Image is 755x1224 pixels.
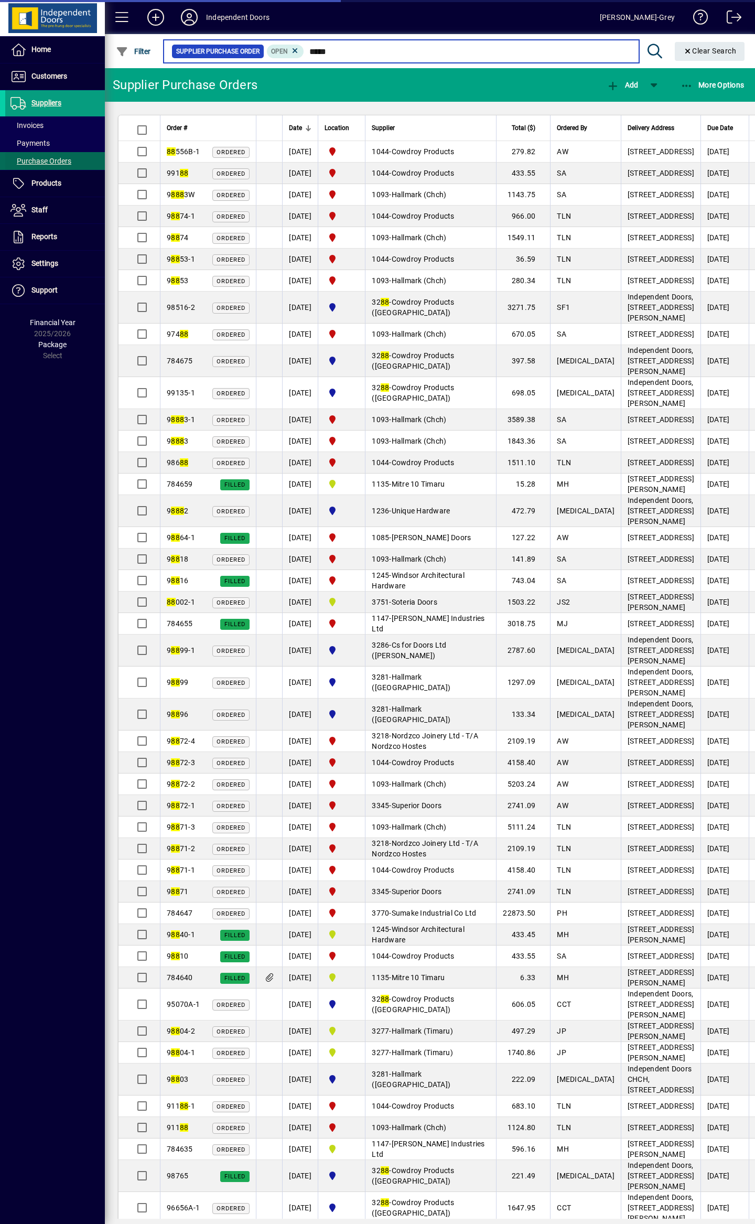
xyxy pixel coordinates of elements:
[5,116,105,134] a: Invoices
[621,474,700,495] td: [STREET_ADDRESS][PERSON_NAME]
[392,598,437,606] span: Soteria Doors
[372,122,490,134] div: Supplier
[10,157,71,165] span: Purchase Orders
[31,45,51,53] span: Home
[325,231,359,244] span: Christchurch
[282,570,318,592] td: [DATE]
[167,598,176,606] em: 88
[365,292,496,324] td: -
[392,169,455,177] span: Cowdroy Products
[621,549,700,570] td: [STREET_ADDRESS]
[217,556,245,563] span: Ordered
[171,415,184,424] em: 888
[282,613,318,635] td: [DATE]
[512,122,535,134] span: Total ($)
[282,431,318,452] td: [DATE]
[10,139,50,147] span: Payments
[557,415,566,424] span: SA
[365,549,496,570] td: -
[372,212,389,220] span: 1044
[289,122,311,134] div: Date
[496,409,550,431] td: 3589.38
[621,163,700,184] td: [STREET_ADDRESS]
[392,507,450,515] span: Unique Hardware
[325,413,359,426] span: Christchurch
[365,409,496,431] td: -
[392,330,447,338] span: Hallmark (Chch)
[557,533,568,542] span: AW
[557,122,587,134] span: Ordered By
[621,527,700,549] td: [STREET_ADDRESS]
[392,212,455,220] span: Cowdroy Products
[600,9,675,26] div: [PERSON_NAME]-Grey
[365,345,496,377] td: -
[700,292,749,324] td: [DATE]
[365,592,496,613] td: -
[167,122,250,134] div: Order #
[365,270,496,292] td: -
[116,47,151,56] span: Filter
[171,233,180,242] em: 88
[707,122,742,134] div: Due Date
[5,224,105,250] a: Reports
[176,46,260,57] span: Supplier Purchase Order
[325,553,359,565] span: Christchurch
[180,458,189,467] em: 88
[5,63,105,90] a: Customers
[392,533,471,542] span: [PERSON_NAME] Doors
[31,286,58,294] span: Support
[557,389,614,397] span: [MEDICAL_DATA]
[372,351,389,360] span: 32
[325,531,359,544] span: Christchurch
[707,122,733,134] span: Due Date
[325,328,359,340] span: Christchurch
[392,276,447,285] span: Hallmark (Chch)
[31,259,58,267] span: Settings
[372,298,454,317] span: Cowdroy Products ([GEOGRAPHIC_DATA])
[372,255,389,263] span: 1044
[381,351,390,360] em: 88
[282,592,318,613] td: [DATE]
[700,377,749,409] td: [DATE]
[621,570,700,592] td: [STREET_ADDRESS]
[392,147,455,156] span: Cowdroy Products
[496,249,550,270] td: 36.59
[372,571,465,590] span: Windsor Architectural Hardware
[282,409,318,431] td: [DATE]
[621,184,700,206] td: [STREET_ADDRESS]
[217,256,245,263] span: Ordered
[267,45,304,58] mat-chip: Completion Status: Open
[700,324,749,345] td: [DATE]
[372,383,389,392] span: 32
[557,303,570,312] span: SF1
[557,233,571,242] span: TLN
[365,163,496,184] td: -
[700,184,749,206] td: [DATE]
[180,169,189,177] em: 88
[372,437,389,445] span: 1093
[372,276,389,285] span: 1093
[282,452,318,474] td: [DATE]
[325,386,359,399] span: Cromwell Central Otago
[372,233,389,242] span: 1093
[217,599,245,606] span: Ordered
[496,527,550,549] td: 127.22
[557,255,571,263] span: TLN
[621,613,700,635] td: [STREET_ADDRESS]
[224,535,245,542] span: Filled
[372,533,389,542] span: 1085
[700,495,749,527] td: [DATE]
[167,190,195,199] span: 9 3W
[372,169,389,177] span: 1044
[167,303,195,312] span: 98516-2
[31,179,61,187] span: Products
[217,213,245,220] span: Ordered
[167,147,200,156] span: 556B-1
[372,458,389,467] span: 1044
[282,549,318,570] td: [DATE]
[171,212,180,220] em: 88
[372,598,389,606] span: 3751
[372,147,389,156] span: 1044
[325,596,359,608] span: Timaru
[113,42,154,61] button: Filter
